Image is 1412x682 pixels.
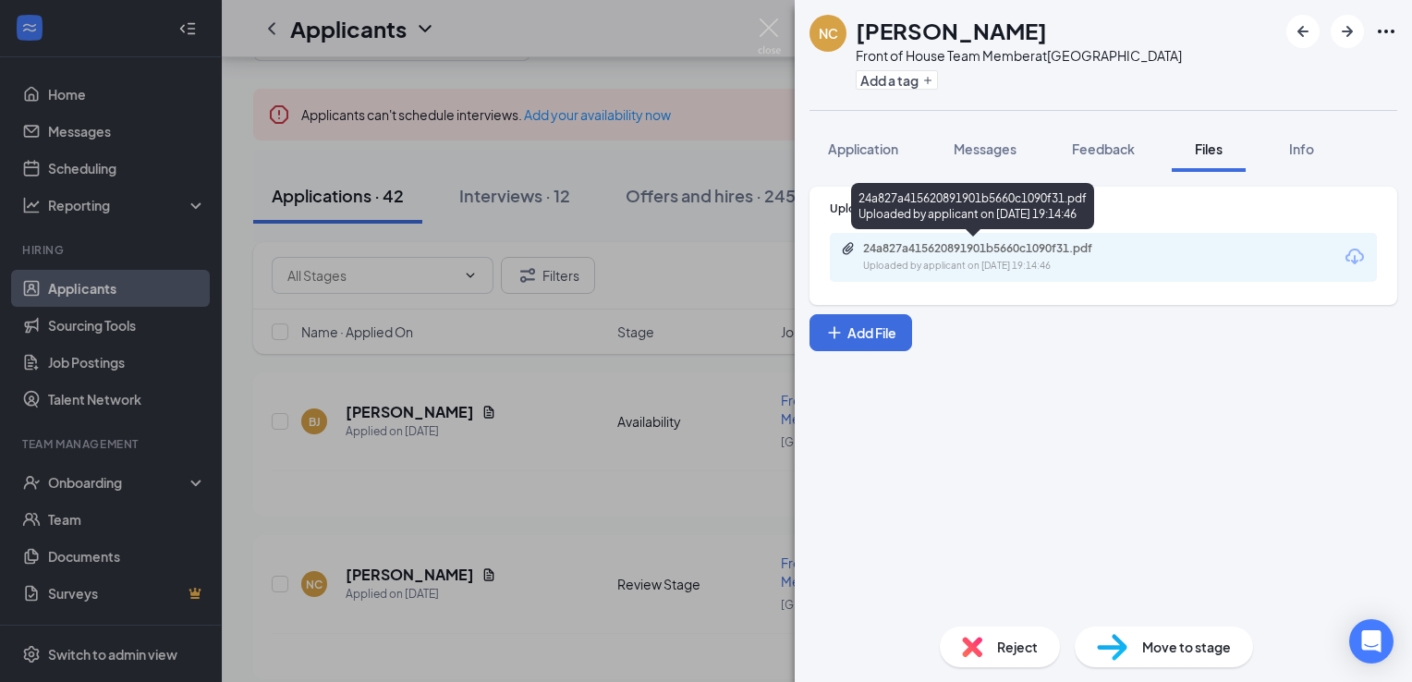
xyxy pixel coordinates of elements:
[1336,20,1358,43] svg: ArrowRight
[1292,20,1314,43] svg: ArrowLeftNew
[1142,637,1231,657] span: Move to stage
[997,637,1038,657] span: Reject
[856,15,1047,46] h1: [PERSON_NAME]
[809,314,912,351] button: Add FilePlus
[1072,140,1135,157] span: Feedback
[830,201,1377,216] div: Upload Resume
[851,183,1094,229] div: 24a827a415620891901b5660c1090f31.pdf Uploaded by applicant on [DATE] 19:14:46
[825,323,844,342] svg: Plus
[954,140,1016,157] span: Messages
[1344,246,1366,268] svg: Download
[863,259,1140,274] div: Uploaded by applicant on [DATE] 19:14:46
[863,241,1122,256] div: 24a827a415620891901b5660c1090f31.pdf
[841,241,1140,274] a: Paperclip24a827a415620891901b5660c1090f31.pdfUploaded by applicant on [DATE] 19:14:46
[1375,20,1397,43] svg: Ellipses
[1286,15,1320,48] button: ArrowLeftNew
[819,24,838,43] div: NC
[856,46,1182,65] div: Front of House Team Member at [GEOGRAPHIC_DATA]
[828,140,898,157] span: Application
[856,70,938,90] button: PlusAdd a tag
[1331,15,1364,48] button: ArrowRight
[1289,140,1314,157] span: Info
[1195,140,1223,157] span: Files
[1349,619,1394,664] div: Open Intercom Messenger
[841,241,856,256] svg: Paperclip
[922,75,933,86] svg: Plus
